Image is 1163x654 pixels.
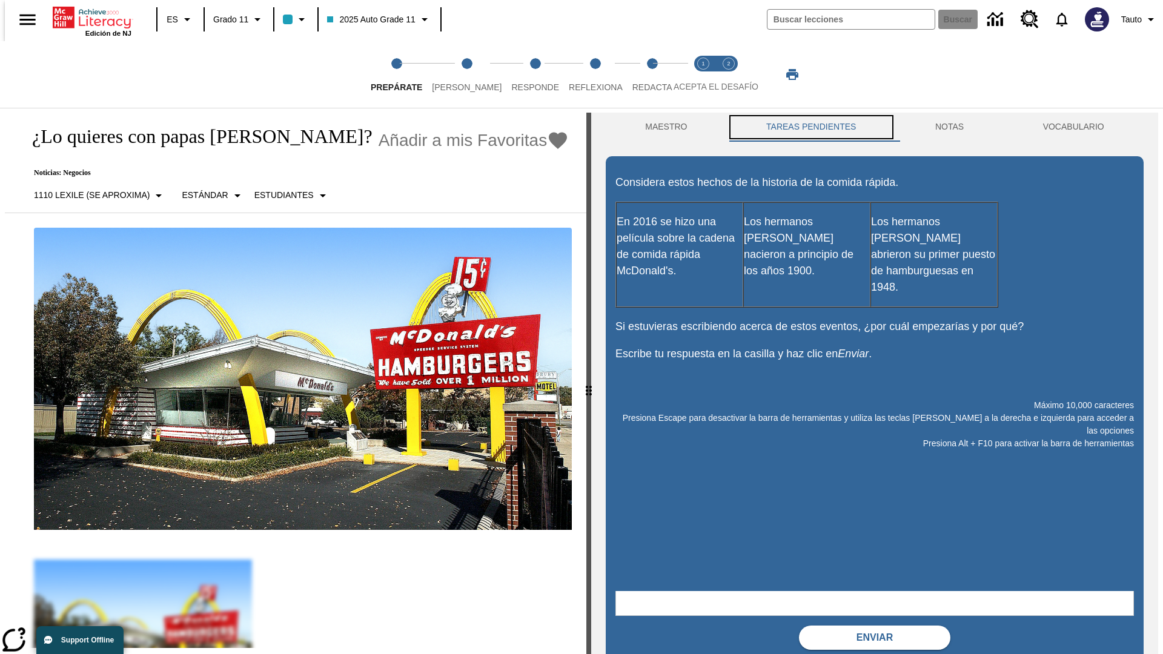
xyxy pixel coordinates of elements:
button: Maestro [606,113,727,142]
p: 1110 Lexile (Se aproxima) [34,189,150,202]
button: Seleccione Lexile, 1110 Lexile (Se aproxima) [29,185,171,206]
em: Enviar [838,348,869,360]
span: [PERSON_NAME] [432,82,502,92]
div: Pulsa la tecla de intro o la barra espaciadora y luego presiona las flechas de derecha e izquierd... [586,113,591,654]
button: Prepárate step 1 of 5 [361,41,432,108]
button: Lenguaje: ES, Selecciona un idioma [161,8,200,30]
button: Reflexiona step 4 of 5 [559,41,632,108]
button: Tipo de apoyo, Estándar [177,185,249,206]
div: reading [5,113,586,648]
button: Seleccionar estudiante [250,185,335,206]
p: Estándar [182,189,228,202]
button: Responde step 3 of 5 [502,41,569,108]
a: Notificaciones [1046,4,1078,35]
p: Presiona Alt + F10 para activar la barra de herramientas [615,437,1134,450]
span: Añadir a mis Favoritas [379,131,548,150]
span: Tauto [1121,13,1142,26]
button: VOCABULARIO [1003,113,1144,142]
p: Los hermanos [PERSON_NAME] nacieron a principio de los años 1900. [744,214,870,279]
span: ES [167,13,178,26]
span: 2025 Auto Grade 11 [327,13,415,26]
div: Instructional Panel Tabs [606,113,1144,142]
a: Centro de recursos, Se abrirá en una pestaña nueva. [1013,3,1046,36]
input: Buscar campo [767,10,935,29]
p: Considera estos hechos de la historia de la comida rápida. [615,174,1134,191]
button: Redacta step 5 of 5 [623,41,682,108]
span: Prepárate [371,82,422,92]
img: Avatar [1085,7,1109,31]
button: Support Offline [36,626,124,654]
h1: ¿Lo quieres con papas [PERSON_NAME]? [19,125,373,148]
text: 2 [727,61,730,67]
p: Presiona Escape para desactivar la barra de herramientas y utiliza las teclas [PERSON_NAME] a la ... [615,412,1134,437]
p: Los hermanos [PERSON_NAME] abrieron su primer puesto de hamburguesas en 1948. [871,214,997,296]
div: activity [591,113,1158,654]
button: El color de la clase es azul claro. Cambiar el color de la clase. [278,8,314,30]
span: Responde [511,82,559,92]
button: NOTAS [896,113,1004,142]
button: Acepta el desafío lee step 1 of 2 [686,41,721,108]
body: Máximo 10,000 caracteres Presiona Escape para desactivar la barra de herramientas y utiliza las t... [5,10,177,21]
span: Support Offline [61,636,114,644]
button: Imprimir [773,64,812,85]
button: Lee step 2 of 5 [422,41,511,108]
button: TAREAS PENDIENTES [727,113,896,142]
span: Reflexiona [569,82,623,92]
span: Redacta [632,82,672,92]
p: Noticias: Negocios [19,168,569,177]
button: Grado: Grado 11, Elige un grado [208,8,270,30]
a: Centro de información [980,3,1013,36]
button: Abrir el menú lateral [10,2,45,38]
button: Acepta el desafío contesta step 2 of 2 [711,41,746,108]
p: En 2016 se hizo una película sobre la cadena de comida rápida McDonald's. [617,214,743,279]
p: Si estuvieras escribiendo acerca de estos eventos, ¿por cuál empezarías y por qué? [615,319,1134,335]
p: Escribe tu respuesta en la casilla y haz clic en . [615,346,1134,362]
button: Perfil/Configuración [1116,8,1163,30]
p: Máximo 10,000 caracteres [615,399,1134,412]
img: Uno de los primeros locales de McDonald's, con el icónico letrero rojo y los arcos amarillos. [34,228,572,530]
button: Enviar [799,626,950,650]
div: Portada [53,4,131,37]
text: 1 [701,61,704,67]
button: Añadir a mis Favoritas - ¿Lo quieres con papas fritas? [379,130,569,151]
button: Clase: 2025 Auto Grade 11, Selecciona una clase [322,8,436,30]
button: Escoja un nuevo avatar [1078,4,1116,35]
span: Edición de NJ [85,30,131,37]
span: Grado 11 [213,13,248,26]
span: ACEPTA EL DESAFÍO [674,82,758,91]
p: Estudiantes [254,189,314,202]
